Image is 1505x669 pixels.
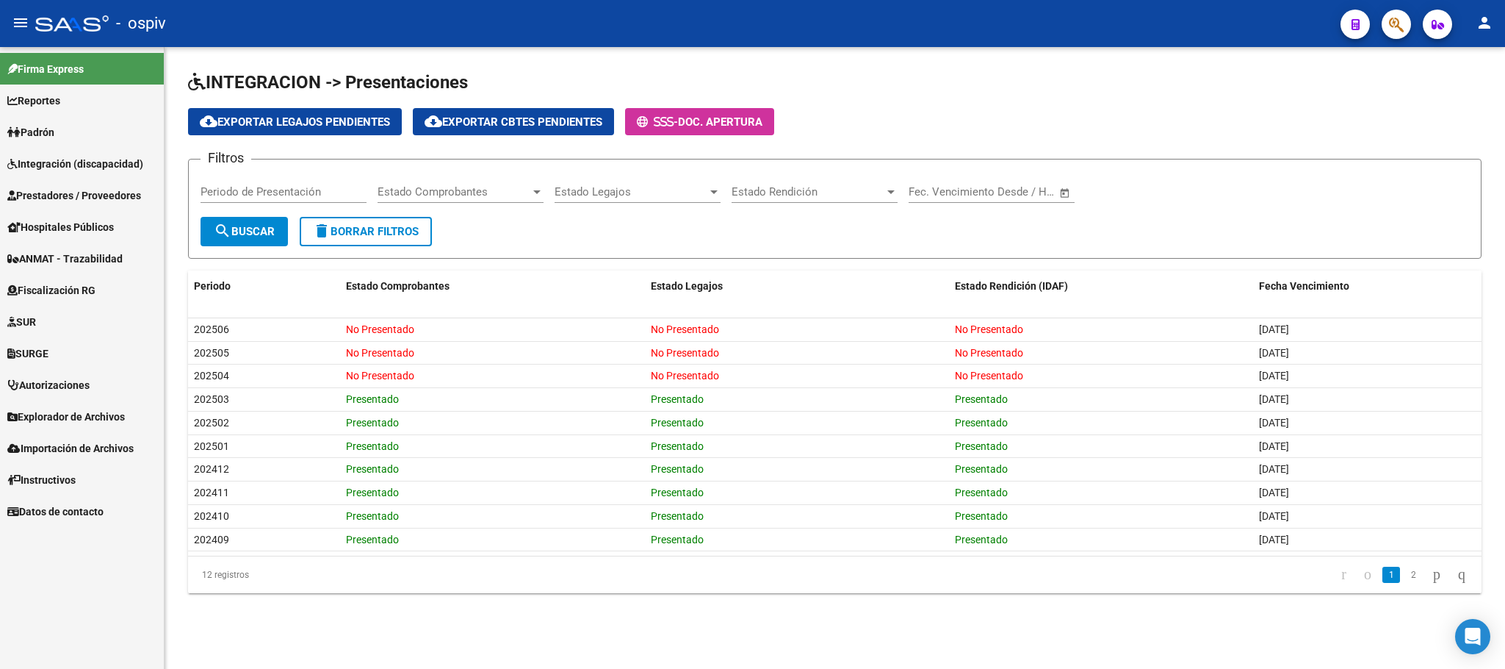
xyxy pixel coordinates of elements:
span: No Presentado [346,370,414,382]
datatable-header-cell: Fecha Vencimiento [1253,271,1481,302]
span: [DATE] [1259,417,1289,429]
span: Exportar Cbtes Pendientes [425,115,602,129]
span: Presentado [346,487,399,498]
datatable-header-cell: Periodo [188,271,340,302]
button: Exportar Legajos Pendientes [188,108,402,135]
span: Padrón [7,124,54,140]
span: Estado Comprobantes [378,185,530,198]
span: Presentado [651,393,704,405]
span: 202409 [194,534,229,545]
span: Reportes [7,93,60,109]
span: Presentado [346,534,399,545]
span: Estado Legajos [651,280,723,292]
span: Presentado [346,417,399,429]
span: Borrar Filtros [313,225,419,238]
span: Periodo [194,280,231,292]
a: 1 [1382,567,1400,583]
li: page 2 [1402,562,1424,587]
span: No Presentado [955,323,1023,335]
span: Presentado [955,440,1008,452]
div: Open Intercom Messenger [1455,619,1490,654]
span: Explorador de Archivos [7,409,125,425]
a: go to previous page [1357,567,1378,583]
span: [DATE] [1259,370,1289,382]
span: Presentado [955,487,1008,498]
input: End date [970,185,1041,198]
mat-icon: cloud_download [425,112,442,130]
span: Presentado [955,417,1008,429]
li: page 1 [1380,562,1402,587]
span: No Presentado [651,347,719,359]
span: SUR [7,314,36,330]
span: Prestadores / Proveedores [7,187,141,204]
span: Instructivos [7,472,76,488]
span: Presentado [955,393,1008,405]
span: 202503 [194,393,229,405]
span: [DATE] [1259,487,1289,498]
span: SURGE [7,346,48,362]
span: No Presentado [955,347,1023,359]
datatable-header-cell: Estado Comprobantes [340,271,644,302]
span: Fecha Vencimiento [1259,280,1349,292]
button: Open calendar [1057,185,1074,201]
span: Fiscalización RG [7,282,95,298]
span: Presentado [346,393,399,405]
span: [DATE] [1259,510,1289,522]
span: Hospitales Públicos [7,219,114,235]
span: [DATE] [1259,393,1289,405]
mat-icon: search [214,222,231,240]
span: Presentado [346,510,399,522]
span: 202412 [194,463,229,475]
span: 202506 [194,323,229,335]
span: 202505 [194,347,229,359]
div: 12 registros [188,557,444,593]
span: 202504 [194,370,229,382]
span: Integración (discapacidad) [7,156,143,172]
span: - ospiv [116,7,166,40]
span: No Presentado [955,370,1023,382]
span: [DATE] [1259,463,1289,475]
span: [DATE] [1259,323,1289,335]
span: Presentado [346,440,399,452]
span: Presentado [651,440,704,452]
span: Estado Rendición (IDAF) [955,280,1068,292]
span: No Presentado [346,347,414,359]
span: Presentado [651,487,704,498]
button: -Doc. Apertura [625,108,774,135]
button: Borrar Filtros [300,217,432,246]
span: Firma Express [7,61,84,77]
a: go to first page [1335,567,1353,583]
a: go to next page [1426,567,1447,583]
span: No Presentado [651,370,719,382]
span: Presentado [651,463,704,475]
span: [DATE] [1259,440,1289,452]
span: [DATE] [1259,347,1289,359]
span: Buscar [214,225,275,238]
a: 2 [1404,567,1422,583]
mat-icon: person [1476,14,1493,32]
span: 202502 [194,417,229,429]
span: Presentado [651,417,704,429]
mat-icon: cloud_download [200,112,217,130]
mat-icon: menu [12,14,29,32]
span: Autorizaciones [7,377,90,393]
span: 202410 [194,510,229,522]
span: No Presentado [651,323,719,335]
span: No Presentado [346,323,414,335]
span: 202501 [194,440,229,452]
span: Presentado [955,463,1008,475]
span: Estado Rendición [732,185,884,198]
span: Presentado [651,534,704,545]
span: 202411 [194,487,229,498]
span: Estado Legajos [555,185,707,198]
span: [DATE] [1259,534,1289,545]
span: Doc. Apertura [678,115,762,129]
button: Buscar [201,217,288,246]
button: Exportar Cbtes Pendientes [413,108,614,135]
h3: Filtros [201,148,251,168]
span: Importación de Archivos [7,440,134,457]
span: Datos de contacto [7,504,104,520]
span: Exportar Legajos Pendientes [200,115,390,129]
span: Presentado [955,534,1008,545]
span: Presentado [346,463,399,475]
